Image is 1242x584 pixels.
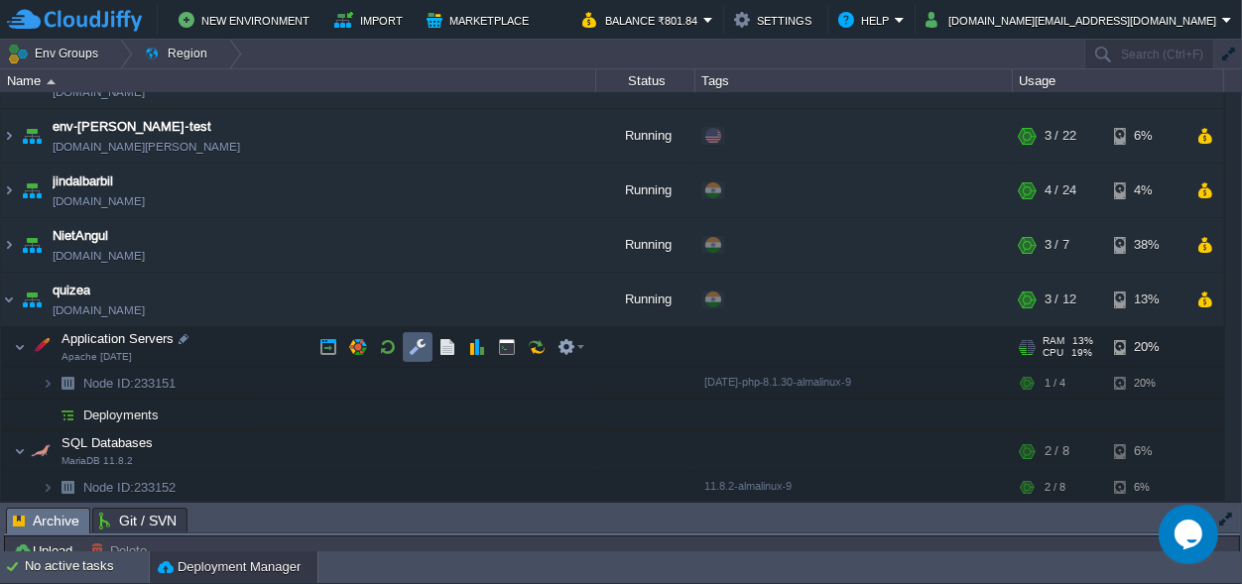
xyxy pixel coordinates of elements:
div: 6% [1114,109,1179,163]
span: [DATE]-php-8.1.30-almalinux-9 [704,376,851,388]
span: 233152 [81,479,179,496]
img: AMDAwAAAACH5BAEAAAAALAAAAAABAAEAAAICRAEAOw== [54,400,81,430]
img: AMDAwAAAACH5BAEAAAAALAAAAAABAAEAAAICRAEAOw== [54,472,81,503]
div: Tags [696,69,1012,92]
img: CloudJiffy [7,8,142,33]
img: AMDAwAAAACH5BAEAAAAALAAAAAABAAEAAAICRAEAOw== [18,164,46,217]
div: 6% [1114,472,1179,503]
span: Archive [13,509,79,533]
button: Deployment Manager [158,557,301,577]
img: AMDAwAAAACH5BAEAAAAALAAAAAABAAEAAAICRAEAOw== [54,368,81,399]
img: AMDAwAAAACH5BAEAAAAALAAAAAABAAEAAAICRAEAOw== [27,431,55,471]
div: 6% [1114,431,1179,471]
img: AMDAwAAAACH5BAEAAAAALAAAAAABAAEAAAICRAEAOw== [42,400,54,430]
div: 1 / 4 [1045,368,1065,399]
div: 20% [1114,368,1179,399]
span: Node ID: [83,376,134,391]
img: AMDAwAAAACH5BAEAAAAALAAAAAABAAEAAAICRAEAOw== [14,431,26,471]
a: quizea [53,281,90,300]
img: AMDAwAAAACH5BAEAAAAALAAAAAABAAEAAAICRAEAOw== [47,79,56,84]
button: Marketplace [427,8,535,32]
img: AMDAwAAAACH5BAEAAAAALAAAAAABAAEAAAICRAEAOw== [1,218,17,272]
div: 2 / 8 [1045,431,1069,471]
div: Running [596,164,695,217]
img: AMDAwAAAACH5BAEAAAAALAAAAAABAAEAAAICRAEAOw== [14,327,26,367]
span: Application Servers [60,330,177,347]
a: [DOMAIN_NAME] [53,300,145,320]
a: [DOMAIN_NAME] [53,246,145,266]
button: [DOMAIN_NAME][EMAIL_ADDRESS][DOMAIN_NAME] [926,8,1222,32]
span: 11.8.2-almalinux-9 [704,480,792,492]
div: No active tasks [25,551,149,583]
button: Import [334,8,409,32]
a: Node ID:233151 [81,375,179,392]
span: Git / SVN [99,509,177,532]
button: Help [838,8,895,32]
div: Name [2,69,595,92]
button: Env Groups [7,40,105,67]
span: Node ID: [83,480,134,495]
button: Settings [734,8,817,32]
span: Apache [DATE] [62,351,132,363]
div: Usage [1014,69,1223,92]
span: 13% [1072,335,1093,347]
div: 13% [1114,273,1179,326]
div: Status [597,69,694,92]
span: 233151 [81,375,179,392]
img: AMDAwAAAACH5BAEAAAAALAAAAAABAAEAAAICRAEAOw== [27,327,55,367]
img: AMDAwAAAACH5BAEAAAAALAAAAAABAAEAAAICRAEAOw== [18,273,46,326]
a: [DOMAIN_NAME] [53,191,145,211]
img: AMDAwAAAACH5BAEAAAAALAAAAAABAAEAAAICRAEAOw== [1,164,17,217]
div: 2 / 8 [1045,472,1065,503]
a: Deployments [81,407,162,423]
a: jindalbarbil [53,172,113,191]
span: RAM [1043,335,1064,347]
a: Application ServersApache [DATE] [60,331,177,346]
img: AMDAwAAAACH5BAEAAAAALAAAAAABAAEAAAICRAEAOw== [42,472,54,503]
img: AMDAwAAAACH5BAEAAAAALAAAAAABAAEAAAICRAEAOw== [18,218,46,272]
a: env-[PERSON_NAME]-test [53,117,211,137]
div: 4% [1114,164,1179,217]
div: 3 / 12 [1045,273,1076,326]
a: SQL DatabasesMariaDB 11.8.2 [60,435,156,450]
img: AMDAwAAAACH5BAEAAAAALAAAAAABAAEAAAICRAEAOw== [1,273,17,326]
button: Upload [13,541,78,559]
a: Node ID:233152 [81,479,179,496]
div: 3 / 7 [1045,218,1069,272]
div: 3 / 22 [1045,109,1076,163]
a: NietAngul [53,226,108,246]
div: 38% [1114,218,1179,272]
div: 4 / 24 [1045,164,1076,217]
img: AMDAwAAAACH5BAEAAAAALAAAAAABAAEAAAICRAEAOw== [18,109,46,163]
a: [DOMAIN_NAME][PERSON_NAME] [53,137,240,157]
img: AMDAwAAAACH5BAEAAAAALAAAAAABAAEAAAICRAEAOw== [1,109,17,163]
span: 19% [1071,347,1092,359]
a: [DOMAIN_NAME] [53,82,145,102]
span: SQL Databases [60,434,156,451]
div: Running [596,218,695,272]
div: Running [596,109,695,163]
img: AMDAwAAAACH5BAEAAAAALAAAAAABAAEAAAICRAEAOw== [42,368,54,399]
span: CPU [1043,347,1063,359]
button: New Environment [179,8,315,32]
iframe: chat widget [1159,505,1222,564]
span: MariaDB 11.8.2 [62,455,133,467]
button: Balance ₹801.84 [582,8,703,32]
button: Region [144,40,214,67]
div: Running [596,273,695,326]
div: 20% [1114,327,1179,367]
button: Delete [90,541,153,559]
